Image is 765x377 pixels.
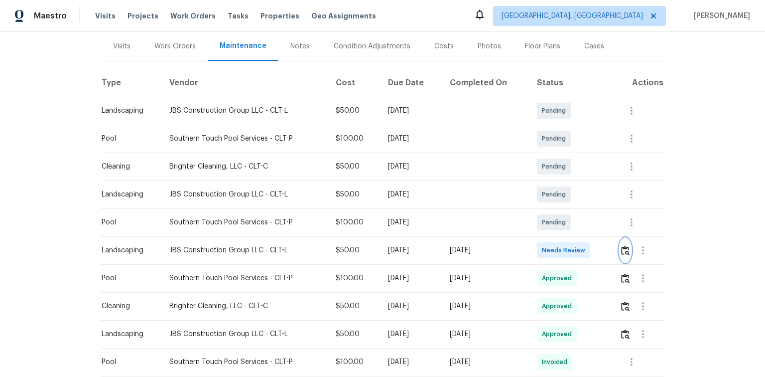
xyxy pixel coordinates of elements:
[311,11,376,21] span: Geo Assignments
[169,134,320,144] div: Southern Touch Pool Services - CLT-P
[620,266,631,290] button: Review Icon
[102,357,153,367] div: Pool
[529,69,612,97] th: Status
[127,11,158,21] span: Projects
[690,11,750,21] span: [PERSON_NAME]
[388,329,434,339] div: [DATE]
[102,134,153,144] div: Pool
[169,189,320,199] div: JBS Construction Group LLC - CLT-L
[621,302,630,311] img: Review Icon
[434,41,454,51] div: Costs
[620,294,631,318] button: Review Icon
[336,301,372,311] div: $50.00
[154,41,196,51] div: Work Orders
[102,189,153,199] div: Landscaping
[95,11,116,21] span: Visits
[290,41,310,51] div: Notes
[442,69,529,97] th: Completed On
[336,217,372,227] div: $100.00
[169,273,320,283] div: Southern Touch Pool Services - CLT-P
[388,245,434,255] div: [DATE]
[542,273,576,283] span: Approved
[113,41,130,51] div: Visits
[542,189,570,199] span: Pending
[620,238,631,262] button: Review Icon
[169,301,320,311] div: Brighter Cleaning, LLC - CLT-C
[525,41,560,51] div: Floor Plans
[336,106,372,116] div: $50.00
[388,189,434,199] div: [DATE]
[388,273,434,283] div: [DATE]
[169,106,320,116] div: JBS Construction Group LLC - CLT-L
[334,41,410,51] div: Condition Adjustments
[620,322,631,346] button: Review Icon
[612,69,664,97] th: Actions
[502,11,643,21] span: [GEOGRAPHIC_DATA], [GEOGRAPHIC_DATA]
[336,189,372,199] div: $50.00
[102,301,153,311] div: Cleaning
[101,69,161,97] th: Type
[621,246,630,255] img: Review Icon
[450,245,521,255] div: [DATE]
[388,217,434,227] div: [DATE]
[542,357,571,367] span: Invoiced
[102,329,153,339] div: Landscaping
[336,357,372,367] div: $100.00
[450,329,521,339] div: [DATE]
[336,162,372,172] div: $50.00
[388,301,434,311] div: [DATE]
[388,162,434,172] div: [DATE]
[260,11,299,21] span: Properties
[169,245,320,255] div: JBS Construction Group LLC - CLT-L
[388,134,434,144] div: [DATE]
[102,217,153,227] div: Pool
[169,357,320,367] div: Southern Touch Pool Services - CLT-P
[621,274,630,283] img: Review Icon
[584,41,604,51] div: Cases
[328,69,380,97] th: Cost
[388,357,434,367] div: [DATE]
[102,162,153,172] div: Cleaning
[542,134,570,144] span: Pending
[542,106,570,116] span: Pending
[450,357,521,367] div: [DATE]
[542,329,576,339] span: Approved
[542,162,570,172] span: Pending
[542,301,576,311] span: Approved
[169,162,320,172] div: Brighter Cleaning, LLC - CLT-C
[336,329,372,339] div: $50.00
[450,301,521,311] div: [DATE]
[220,41,266,51] div: Maintenance
[102,106,153,116] div: Landscaping
[388,106,434,116] div: [DATE]
[228,12,249,19] span: Tasks
[450,273,521,283] div: [DATE]
[336,245,372,255] div: $50.00
[621,330,630,339] img: Review Icon
[336,134,372,144] div: $100.00
[170,11,216,21] span: Work Orders
[169,329,320,339] div: JBS Construction Group LLC - CLT-L
[542,217,570,227] span: Pending
[169,217,320,227] div: Southern Touch Pool Services - CLT-P
[102,273,153,283] div: Pool
[478,41,501,51] div: Photos
[380,69,442,97] th: Due Date
[336,273,372,283] div: $100.00
[161,69,328,97] th: Vendor
[542,245,589,255] span: Needs Review
[34,11,67,21] span: Maestro
[102,245,153,255] div: Landscaping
